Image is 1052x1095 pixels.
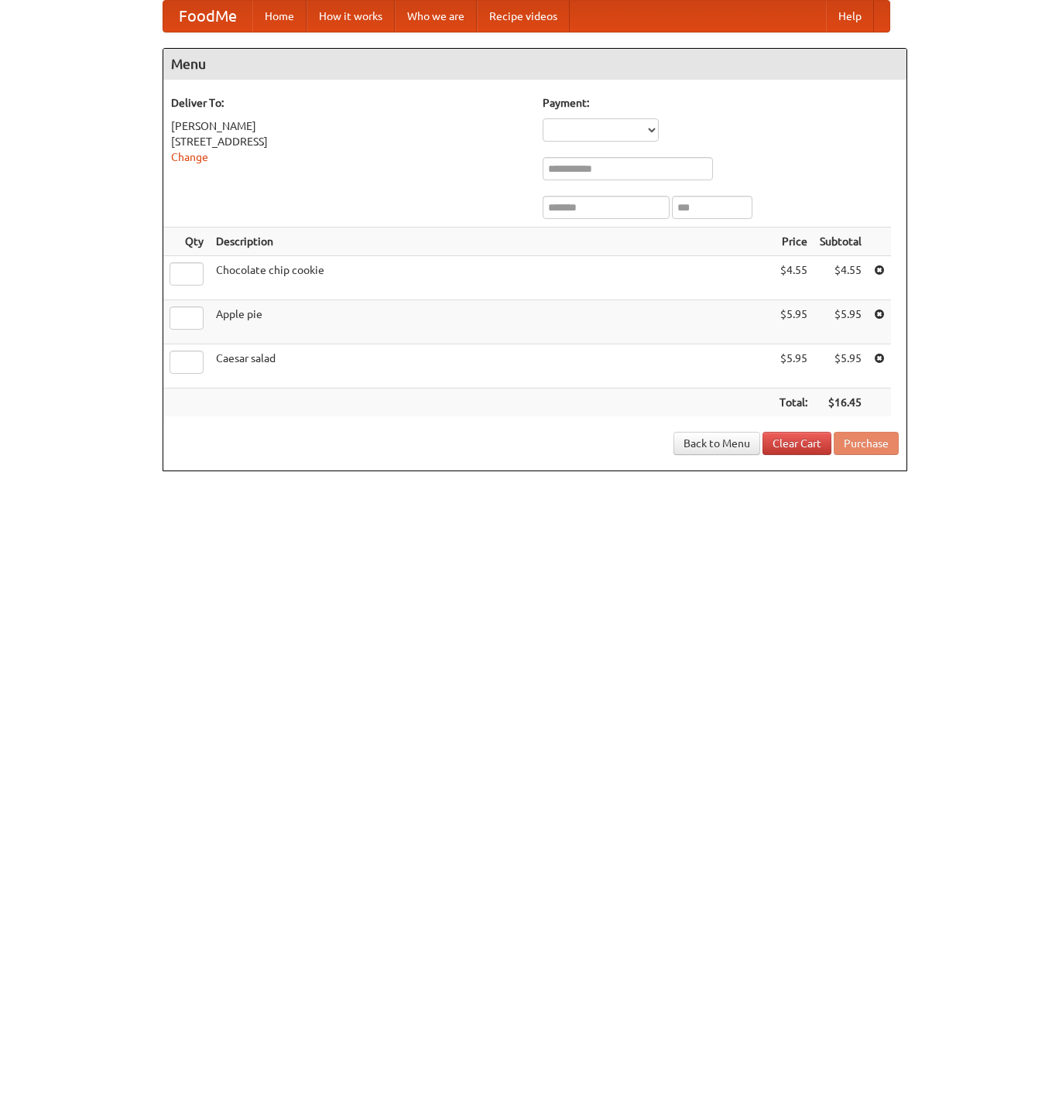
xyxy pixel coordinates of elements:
[210,300,773,344] td: Apple pie
[826,1,874,32] a: Help
[252,1,307,32] a: Home
[543,95,899,111] h5: Payment:
[210,256,773,300] td: Chocolate chip cookie
[773,344,814,388] td: $5.95
[814,388,868,417] th: $16.45
[171,134,527,149] div: [STREET_ADDRESS]
[395,1,477,32] a: Who we are
[477,1,570,32] a: Recipe videos
[814,344,868,388] td: $5.95
[834,432,899,455] button: Purchase
[163,1,252,32] a: FoodMe
[814,300,868,344] td: $5.95
[773,388,814,417] th: Total:
[673,432,760,455] a: Back to Menu
[307,1,395,32] a: How it works
[210,228,773,256] th: Description
[171,95,527,111] h5: Deliver To:
[814,228,868,256] th: Subtotal
[163,228,210,256] th: Qty
[814,256,868,300] td: $4.55
[773,300,814,344] td: $5.95
[171,151,208,163] a: Change
[171,118,527,134] div: [PERSON_NAME]
[163,49,906,80] h4: Menu
[773,256,814,300] td: $4.55
[773,228,814,256] th: Price
[210,344,773,388] td: Caesar salad
[762,432,831,455] a: Clear Cart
